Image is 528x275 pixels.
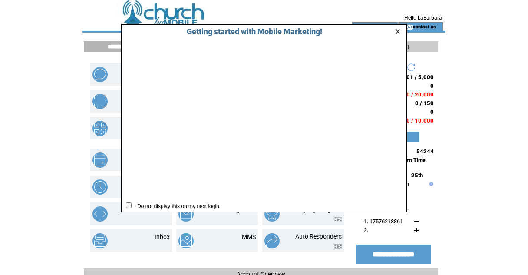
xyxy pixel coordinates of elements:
[242,233,256,240] a: MMS
[416,148,434,155] span: 54244
[178,233,194,248] img: mms.png
[399,117,434,124] span: 940 / 10,000
[264,206,280,222] img: loyalty-program.png
[264,233,280,248] img: auto-responders.png
[92,233,108,248] img: inbox.png
[334,217,342,222] img: video.png
[413,23,436,29] a: contact us
[427,182,433,186] img: help.gif
[406,91,434,98] span: 0 / 20,000
[366,23,372,30] img: account_icon.gif
[178,27,322,36] span: Getting started with Mobile Marketing!
[394,157,426,163] span: Eastern Time
[406,23,413,30] img: contact_us_icon.gif
[364,218,403,225] span: 1. 17576218861
[334,244,342,249] img: video.png
[398,74,434,80] span: 3,701 / 5,000
[295,233,342,240] a: Auto Responders
[178,206,194,222] img: email-integration.png
[92,152,108,168] img: appointments.png
[364,227,368,233] span: 2.
[404,15,442,21] span: Hello LaBarbara
[133,203,221,209] span: Do not display this on my next login.
[92,67,108,82] img: text-blast.png
[92,179,108,195] img: scheduled-tasks.png
[92,206,108,222] img: web-forms.png
[411,172,423,179] span: 25th
[155,233,170,240] a: Inbox
[430,109,434,115] span: 0
[415,100,434,106] span: 0 / 150
[92,121,108,136] img: qr-codes.png
[430,83,434,89] span: 0
[92,94,108,109] img: mobile-coupons.png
